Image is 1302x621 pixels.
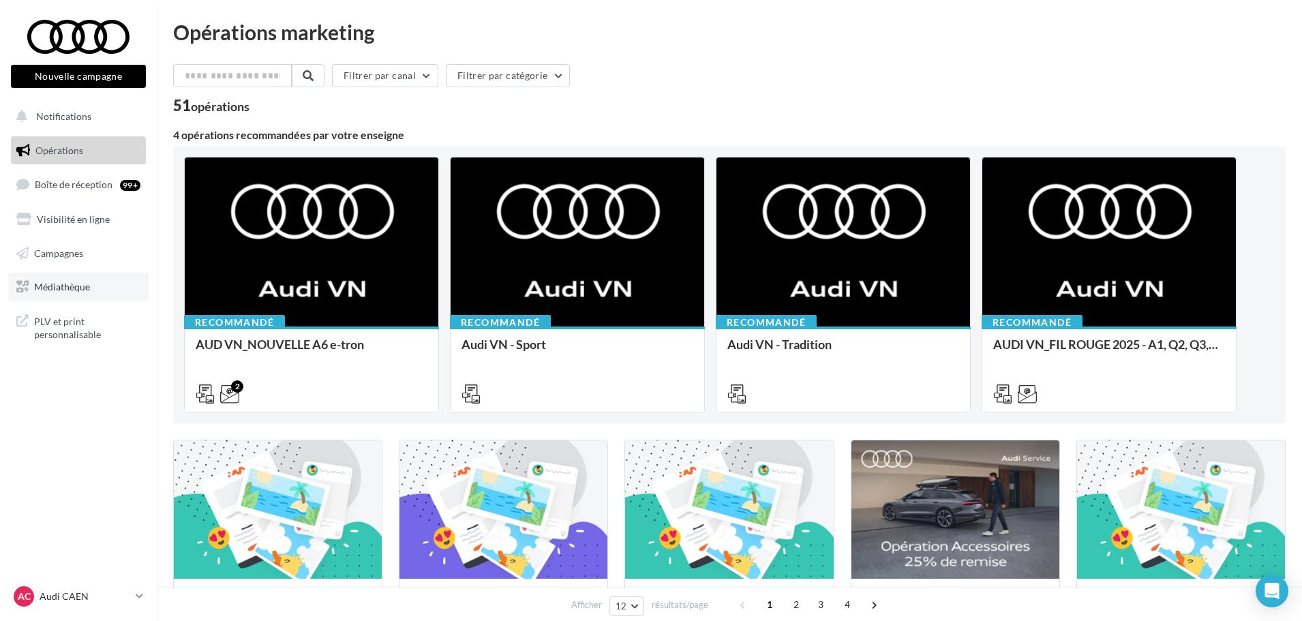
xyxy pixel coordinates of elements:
button: Nouvelle campagne [11,65,146,88]
span: Afficher [571,599,602,611]
a: Visibilité en ligne [8,205,149,234]
div: opérations [191,100,249,112]
button: Filtrer par canal [332,64,438,87]
a: Opérations [8,136,149,165]
p: Audi CAEN [40,590,130,603]
span: 1 [759,594,781,616]
div: AUDI VN_FIL ROUGE 2025 - A1, Q2, Q3, Q5 et Q4 e-tron [993,337,1225,365]
a: Médiathèque [8,273,149,301]
div: 4 opérations recommandées par votre enseigne [173,130,1286,140]
div: Recommandé [450,315,551,330]
div: 2 [231,380,243,393]
div: Opérations marketing [173,22,1286,42]
span: 2 [785,594,807,616]
a: Boîte de réception99+ [8,170,149,199]
span: 4 [836,594,858,616]
button: Notifications [8,102,143,131]
span: Opérations [35,145,83,156]
span: PLV et print personnalisable [34,312,140,342]
div: AUD VN_NOUVELLE A6 e-tron [196,337,427,365]
div: Audi VN - Sport [461,337,693,365]
span: 12 [616,601,627,611]
span: Campagnes [34,247,83,258]
span: Boîte de réception [35,179,112,190]
button: Filtrer par catégorie [446,64,570,87]
span: AC [18,590,31,603]
a: PLV et print personnalisable [8,307,149,347]
a: AC Audi CAEN [11,584,146,609]
span: Notifications [36,110,91,122]
a: Campagnes [8,239,149,268]
span: Médiathèque [34,281,90,292]
button: 12 [609,596,644,616]
div: 99+ [120,180,140,191]
div: 51 [173,98,249,113]
div: Recommandé [982,315,1083,330]
span: résultats/page [652,599,708,611]
span: Visibilité en ligne [37,213,110,225]
div: Open Intercom Messenger [1256,575,1288,607]
div: Audi VN - Tradition [727,337,959,365]
span: 3 [810,594,832,616]
div: Recommandé [716,315,817,330]
div: Recommandé [184,315,285,330]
